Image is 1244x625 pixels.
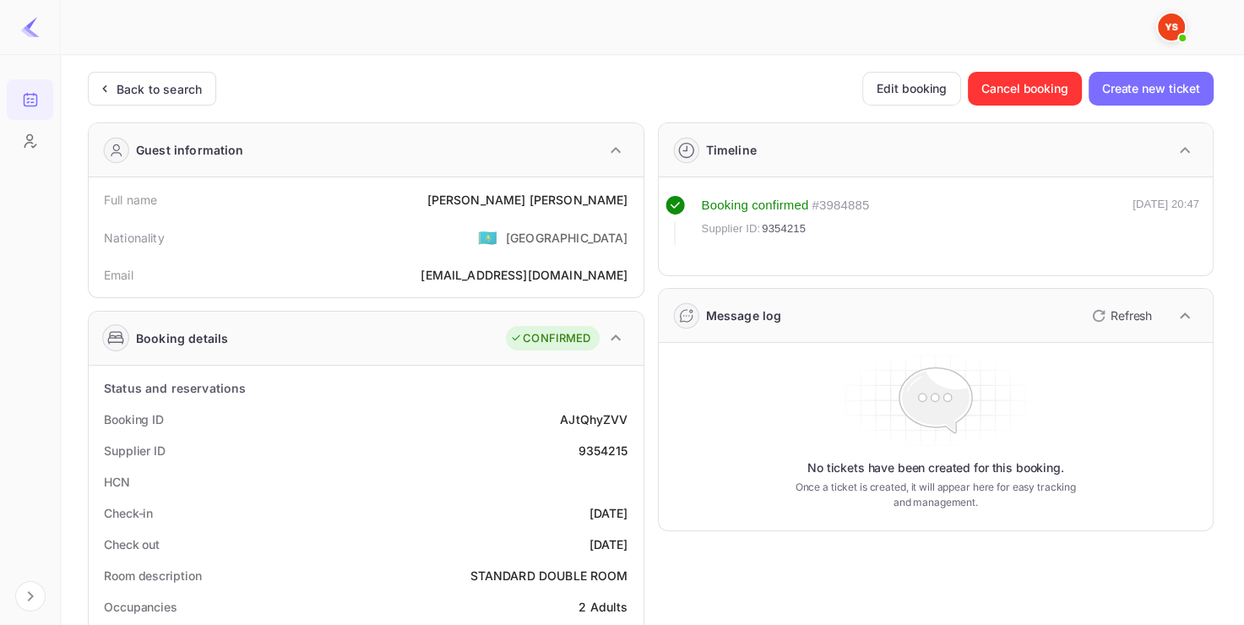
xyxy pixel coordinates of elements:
[104,598,177,616] div: Occupancies
[117,80,202,98] div: Back to search
[104,473,130,491] div: HCN
[1089,72,1214,106] button: Create new ticket
[579,598,627,616] div: 2 Adults
[968,72,1082,106] button: Cancel booking
[812,196,869,215] div: # 3984885
[862,72,961,106] button: Edit booking
[104,410,164,428] div: Booking ID
[104,535,160,553] div: Check out
[1133,196,1199,245] div: [DATE] 20:47
[1082,302,1159,329] button: Refresh
[706,141,757,159] div: Timeline
[7,121,53,160] a: Customers
[578,442,627,459] div: 9354215
[104,379,246,397] div: Status and reservations
[421,266,627,284] div: [EMAIL_ADDRESS][DOMAIN_NAME]
[589,535,628,553] div: [DATE]
[478,222,497,253] span: United States
[104,504,153,522] div: Check-in
[1111,307,1152,324] p: Refresh
[136,141,244,159] div: Guest information
[706,307,782,324] div: Message log
[20,17,41,37] img: LiteAPI
[1158,14,1185,41] img: Yandex Support
[560,410,627,428] div: AJtQhyZVV
[589,504,628,522] div: [DATE]
[510,330,590,347] div: CONFIRMED
[7,79,53,118] a: Bookings
[506,229,628,247] div: [GEOGRAPHIC_DATA]
[426,191,627,209] div: [PERSON_NAME] [PERSON_NAME]
[762,220,806,237] span: 9354215
[702,196,809,215] div: Booking confirmed
[104,229,165,247] div: Nationality
[104,442,166,459] div: Supplier ID
[787,480,1084,510] p: Once a ticket is created, it will appear here for easy tracking and management.
[136,329,228,347] div: Booking details
[104,191,157,209] div: Full name
[104,266,133,284] div: Email
[702,220,761,237] span: Supplier ID:
[807,459,1064,476] p: No tickets have been created for this booking.
[104,567,201,584] div: Room description
[15,581,46,611] button: Expand navigation
[470,567,628,584] div: STANDARD DOUBLE ROOM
